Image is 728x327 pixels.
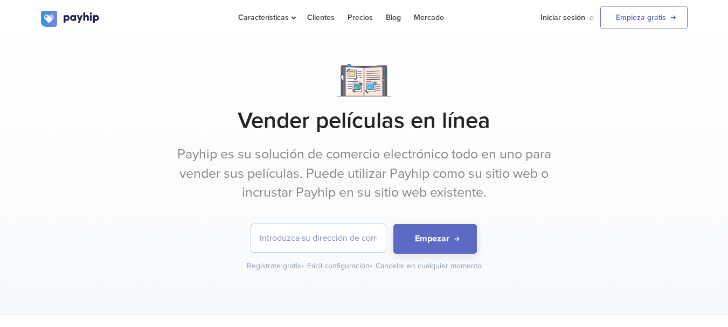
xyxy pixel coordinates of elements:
[41,11,100,27] img: logo.svg
[370,261,372,270] span: •
[247,261,305,272] div: Regístrate gratis
[162,145,566,203] p: Payhip es su solución de comercio electrónico todo en uno para vender sus películas. Puede utiliz...
[337,64,391,96] img: Notebook.png
[307,261,373,272] div: Fácil configuración
[301,261,304,270] span: •
[41,107,688,134] h1: Vender películas en línea
[251,224,386,252] input: Introduzca su dirección de correo electrónico
[238,13,294,22] span: Características
[376,261,482,272] div: Cancelar en cualquier momento
[600,6,688,29] a: Empieza gratis
[393,224,477,254] button: Empezar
